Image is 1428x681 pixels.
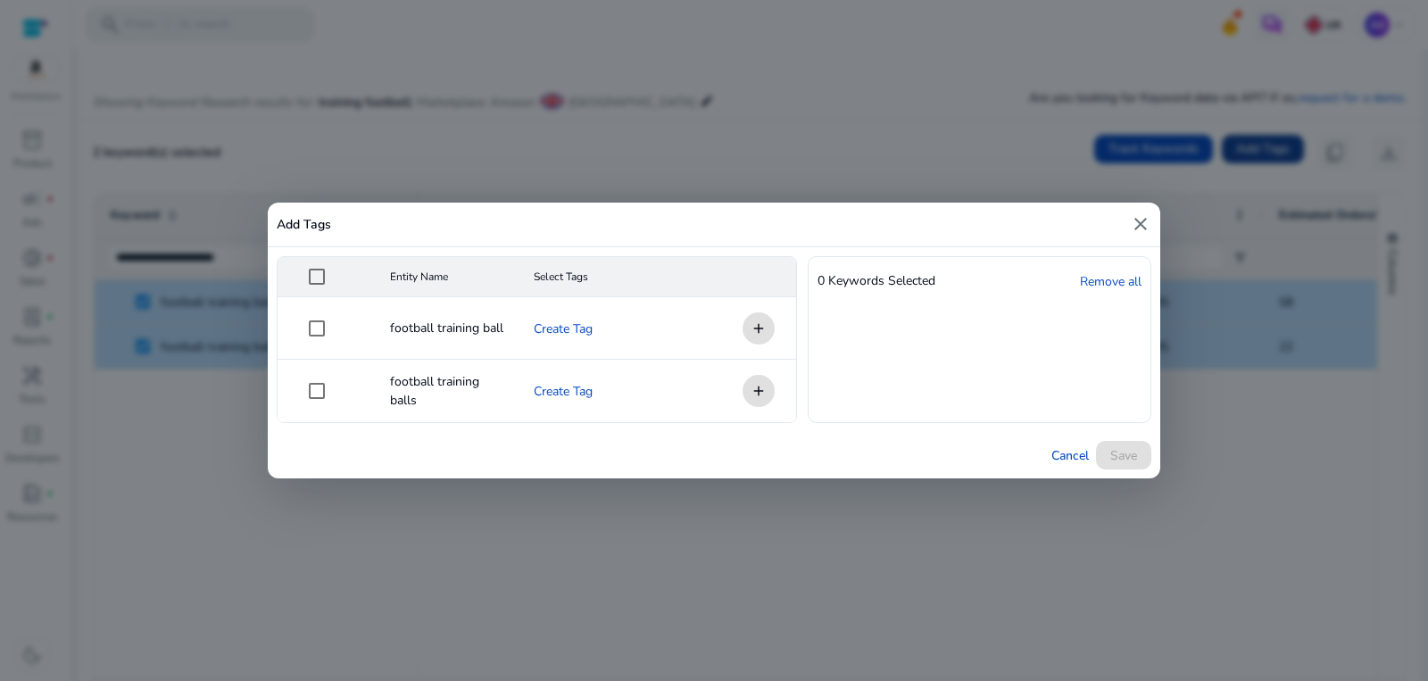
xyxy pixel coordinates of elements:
a: Create Tag [534,382,593,401]
h4: 0 Keywords Selected [818,274,935,289]
a: Remove all [1080,272,1142,291]
mat-cell: football training balls [376,360,519,422]
span: Cancel [1051,446,1089,465]
button: Cancel [1044,441,1096,469]
mat-icon: close [1130,213,1151,235]
mat-header-cell: Select Tags [519,257,707,297]
h5: Add Tags [277,218,331,233]
a: Create Tag [534,320,593,338]
mat-header-cell: Entity Name [376,257,519,297]
mat-cell: football training ball [376,297,519,360]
